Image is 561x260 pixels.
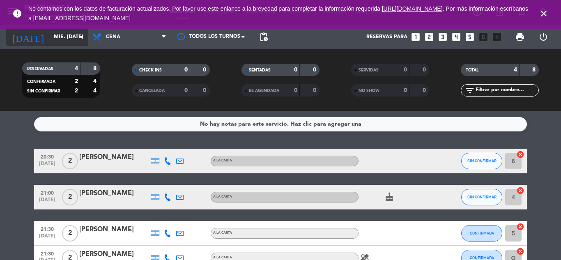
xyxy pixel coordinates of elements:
[539,9,549,18] i: close
[37,188,57,197] span: 21:00
[475,86,538,95] input: Filtrar por nombre...
[249,68,271,72] span: SENTADAS
[366,34,407,40] span: Reservas para
[37,248,57,258] span: 21:30
[37,152,57,161] span: 20:30
[203,87,208,93] strong: 0
[62,189,78,205] span: 2
[93,78,98,84] strong: 4
[515,32,525,42] span: print
[359,89,379,93] span: NO SHOW
[75,78,78,84] strong: 2
[470,231,494,235] span: CONFIRMADA
[28,5,528,21] a: . Por más información escríbanos a [EMAIL_ADDRESS][DOMAIN_NAME]
[404,87,407,93] strong: 0
[75,88,78,94] strong: 2
[478,32,489,42] i: looks_6
[27,89,60,93] span: SIN CONFIRMAR
[461,189,502,205] button: SIN CONFIRMAR
[213,159,232,162] span: A LA CARTA
[249,89,279,93] span: RE AGENDADA
[213,195,232,198] span: A LA CARTA
[37,161,57,170] span: [DATE]
[514,67,517,73] strong: 4
[313,87,318,93] strong: 0
[538,32,548,42] i: power_settings_new
[37,197,57,207] span: [DATE]
[516,223,524,231] i: cancel
[75,66,78,71] strong: 4
[79,188,149,199] div: [PERSON_NAME]
[203,67,208,73] strong: 0
[79,249,149,260] div: [PERSON_NAME]
[532,67,537,73] strong: 8
[294,67,297,73] strong: 0
[461,153,502,169] button: SIN CONFIRMAR
[313,67,318,73] strong: 0
[461,225,502,242] button: CONFIRMADA
[465,85,475,95] i: filter_list
[93,66,98,71] strong: 8
[37,224,57,233] span: 21:30
[423,87,428,93] strong: 0
[359,68,379,72] span: SERVIDAS
[467,159,497,163] span: SIN CONFIRMAR
[516,186,524,195] i: cancel
[37,233,57,243] span: [DATE]
[213,231,232,235] span: A LA CARTA
[259,32,269,42] span: pending_actions
[464,32,475,42] i: looks_5
[62,225,78,242] span: 2
[451,32,462,42] i: looks_4
[294,87,297,93] strong: 0
[382,5,443,12] a: [URL][DOMAIN_NAME]
[213,256,232,259] span: A LA CARTA
[404,67,407,73] strong: 0
[516,247,524,255] i: cancel
[184,67,188,73] strong: 0
[27,67,53,71] span: RESERVADAS
[62,153,78,169] span: 2
[6,28,50,46] i: [DATE]
[492,32,502,42] i: add_box
[76,32,86,42] i: arrow_drop_down
[470,255,494,260] span: CONFIRMADA
[79,224,149,235] div: [PERSON_NAME]
[424,32,435,42] i: looks_two
[93,88,98,94] strong: 4
[384,192,394,202] i: cake
[531,25,555,49] div: LOG OUT
[467,195,497,199] span: SIN CONFIRMAR
[27,80,55,84] span: CONFIRMADA
[139,68,162,72] span: CHECK INS
[437,32,448,42] i: looks_3
[139,89,165,93] span: CANCELADA
[410,32,421,42] i: looks_one
[28,5,528,21] span: No contamos con los datos de facturación actualizados. Por favor use este enlance a la brevedad p...
[200,120,361,129] div: No hay notas para este servicio. Haz clic para agregar una
[466,68,478,72] span: TOTAL
[423,67,428,73] strong: 0
[106,34,120,40] span: Cena
[516,150,524,159] i: cancel
[184,87,188,93] strong: 0
[79,152,149,163] div: [PERSON_NAME]
[12,9,22,18] i: error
